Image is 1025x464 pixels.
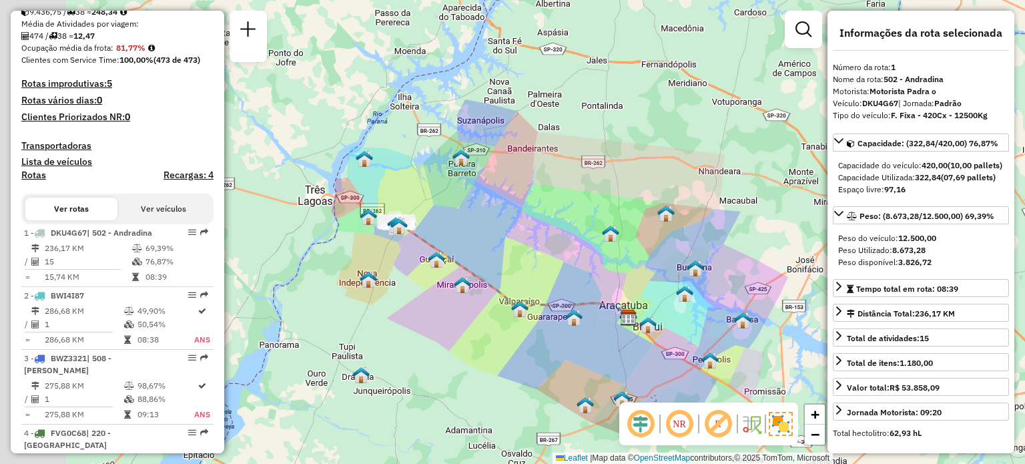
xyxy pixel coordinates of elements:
td: 286,68 KM [44,333,123,346]
img: NOVA LUZITÂNIA [657,205,675,222]
i: Rota otimizada [198,382,206,390]
button: Ver veículos [117,198,210,220]
i: % de utilização do peso [124,307,134,315]
img: 625 UDC Light Campus Universitário [619,309,637,326]
span: | [590,453,592,463]
td: 50,54% [137,318,194,331]
em: Opções [188,228,196,236]
strong: 1.180,00 [900,358,933,368]
strong: 0 [125,111,130,123]
td: = [24,408,31,421]
i: Meta Caixas/viagem: 220,40 Diferença: 27,94 [120,8,127,16]
td: 275,88 KM [44,408,123,421]
img: CDD Araçatuba [620,309,637,326]
div: Espaço livre: [838,184,1004,196]
div: Jornada Motorista: 09:20 [847,407,942,419]
a: Leaflet [556,453,588,463]
i: Tempo total em rota [132,273,139,281]
a: Valor total:R$ 53.858,09 [833,378,1009,396]
td: 69,39% [145,242,208,255]
div: Map data © contributors,© 2025 TomTom, Microsoft [553,453,833,464]
span: Clientes com Service Time: [21,55,119,65]
strong: 502 - Andradina [884,74,944,84]
img: BURITAMA [687,260,704,277]
i: Distância Total [31,244,39,252]
td: / [24,393,31,406]
a: Rotas [21,170,46,181]
img: VALPARAISO [511,300,529,318]
strong: 100,00% [119,55,153,65]
img: Fluxo de ruas [741,413,762,435]
img: GUARAÇAÍ [428,251,445,268]
td: 236,17 KM [44,242,131,255]
div: Peso Utilizado: [838,244,1004,256]
td: 49,90% [137,304,194,318]
a: Zoom in [805,405,825,425]
i: Rota otimizada [198,307,206,315]
span: 236,17 KM [915,308,955,318]
strong: Padrão [934,98,962,108]
strong: (473 de 473) [153,55,200,65]
span: 3 - [24,353,111,375]
i: Total de rotas [49,32,57,40]
img: ITAPURA [356,150,373,168]
h4: Atividades [833,451,1009,464]
span: + [811,406,819,423]
h4: Rotas vários dias: [21,95,214,106]
td: 76,87% [145,255,208,268]
span: Peso do veículo: [838,233,936,243]
em: Opções [188,354,196,362]
strong: DKU4G67 [862,98,898,108]
i: % de utilização da cubagem [124,395,134,403]
span: | 502 - Andradina [87,228,152,238]
span: | 508 - [PERSON_NAME] [24,353,111,375]
div: 9.436,75 / 38 = [21,6,214,18]
div: Capacidade Utilizada: [838,172,1004,184]
i: % de utilização da cubagem [124,320,134,328]
div: Média de Atividades por viagem: [21,18,214,30]
img: PENÁPOLIS [701,352,719,369]
strong: 322,84 [915,172,941,182]
img: MIRANDÓPOLIS [454,276,471,294]
td: 1 [44,318,123,331]
i: Cubagem total roteirizado [21,8,29,16]
strong: 81,77% [116,43,145,53]
img: NOVA INDEPEDÊNCIA [360,271,377,288]
strong: 3.826,72 [898,257,932,267]
img: GUARARAPES [565,309,583,326]
span: − [811,426,819,443]
div: Distância Total: [847,308,955,320]
em: Opções [188,429,196,437]
strong: 5 [107,77,112,89]
td: 98,67% [137,379,194,393]
strong: 15 [920,333,929,343]
img: BREJO ALEGRE [676,285,693,302]
a: Zoom out [805,425,825,445]
i: Total de Atividades [21,32,29,40]
a: Total de atividades:15 [833,328,1009,346]
strong: 97,16 [884,184,906,194]
div: Total de itens: [847,357,933,369]
td: 275,88 KM [44,379,123,393]
div: Veículo: [833,97,1009,109]
img: BIRIGUI [639,316,657,334]
strong: 12.500,00 [898,233,936,243]
td: 15,74 KM [44,270,131,284]
td: / [24,318,31,331]
img: PEREIRA BARRETO [452,149,470,166]
span: BWZ3321 [51,353,87,363]
img: PA - Andradina [390,218,408,235]
a: Distância Total:236,17 KM [833,304,1009,322]
strong: (10,00 pallets) [948,160,1002,170]
strong: Motorista Padra o [870,86,936,96]
td: 1 [44,393,123,406]
div: Total hectolitro: [833,427,1009,439]
i: % de utilização do peso [124,382,134,390]
div: Tipo do veículo: [833,109,1009,122]
a: Jornada Motorista: 09:20 [833,403,1009,421]
strong: F. Fixa - 420Cx - 12500Kg [891,110,988,120]
img: BARBOSA [734,312,751,329]
h4: Lista de veículos [21,156,214,168]
td: 88,86% [137,393,194,406]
